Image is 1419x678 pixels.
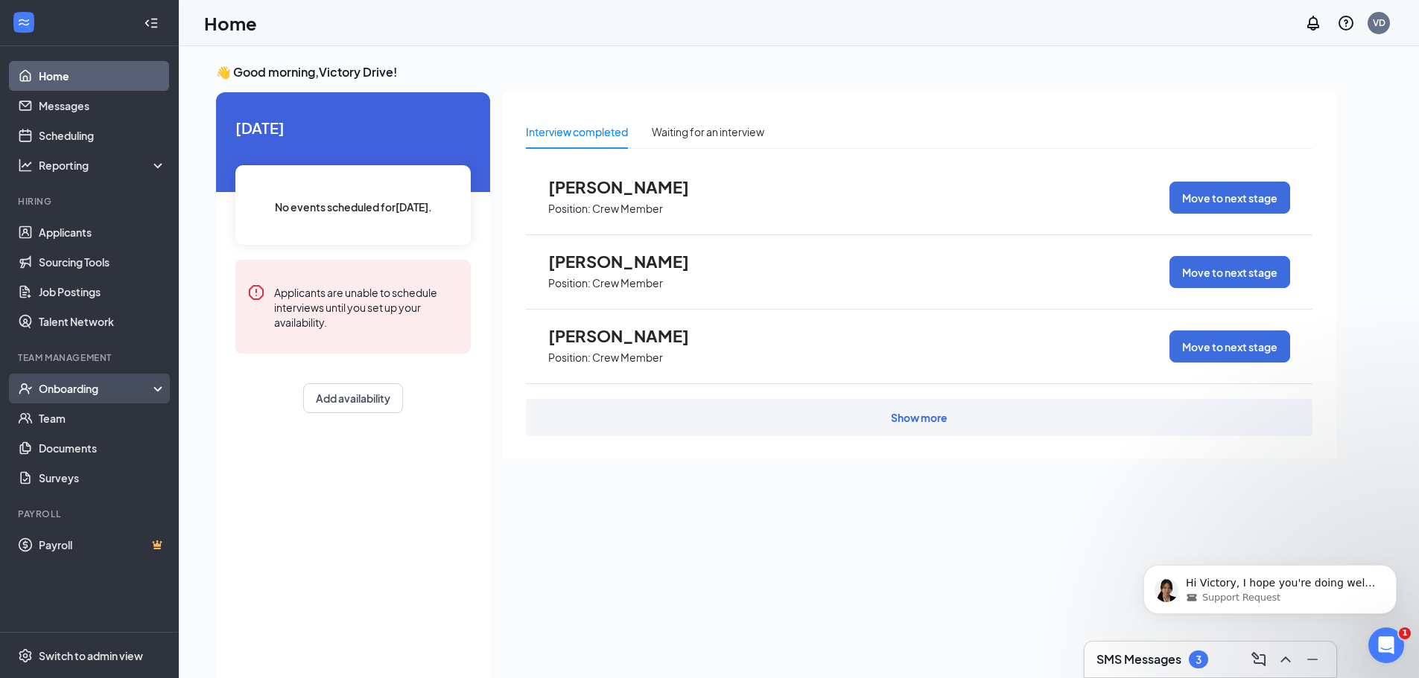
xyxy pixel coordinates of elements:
svg: Collapse [144,16,159,31]
a: Messages [39,91,166,121]
button: ChevronUp [1274,647,1298,671]
svg: UserCheck [18,381,33,396]
span: [PERSON_NAME] [548,252,712,271]
svg: Notifications [1304,14,1322,32]
a: Talent Network [39,307,166,336]
p: Crew Member [592,202,663,216]
h3: 👋 Good morning, Victory Drive ! [216,64,1336,80]
span: 1 [1399,627,1411,639]
iframe: Intercom notifications message [1121,534,1419,638]
svg: Settings [18,648,33,663]
svg: Analysis [18,158,33,173]
span: Support Request [81,57,159,71]
svg: WorkstreamLogo [16,15,31,30]
a: Scheduling [39,121,166,150]
div: Show more [891,410,947,425]
p: Crew Member [592,276,663,290]
span: [PERSON_NAME] [548,177,712,196]
svg: ComposeMessage [1250,650,1268,668]
h3: SMS Messages [1096,651,1181,668]
a: Sourcing Tools [39,247,166,277]
button: Move to next stage [1169,182,1290,214]
a: PayrollCrown [39,530,166,560]
div: Team Management [18,351,163,364]
a: Home [39,61,166,91]
span: [DATE] [235,116,471,139]
a: Team [39,403,166,433]
button: ComposeMessage [1247,647,1271,671]
div: Reporting [39,158,167,173]
p: Crew Member [592,351,663,365]
p: Position: [548,276,591,290]
p: Position: [548,202,591,216]
div: Interview completed [526,124,628,140]
svg: Minimize [1304,650,1321,668]
button: Minimize [1301,647,1324,671]
span: Hi Victory, I hope you're doing well! I just wanted to follow up, as I haven’t received a respons... [65,43,254,144]
div: VD [1373,16,1385,29]
iframe: Intercom live chat [1368,627,1404,663]
button: Move to next stage [1169,256,1290,288]
h1: Home [204,10,257,36]
a: Documents [39,433,166,463]
div: Applicants are unable to schedule interviews until you set up your availability. [274,284,459,330]
span: No events scheduled for [DATE] . [275,199,432,215]
svg: Error [247,284,265,301]
div: Onboarding [39,381,153,396]
svg: ChevronUp [1277,650,1295,668]
span: [PERSON_NAME] [548,326,712,345]
div: Hiring [18,195,163,208]
div: 3 [1196,653,1201,666]
svg: QuestionInfo [1337,14,1355,32]
button: Add availability [303,383,403,413]
a: Surveys [39,463,166,493]
div: Payroll [18,508,163,520]
p: Position: [548,351,591,365]
a: Job Postings [39,277,166,307]
div: Switch to admin view [39,648,143,663]
a: Applicants [39,217,166,247]
div: Waiting for an interview [652,124,764,140]
button: Move to next stage [1169,330,1290,362]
